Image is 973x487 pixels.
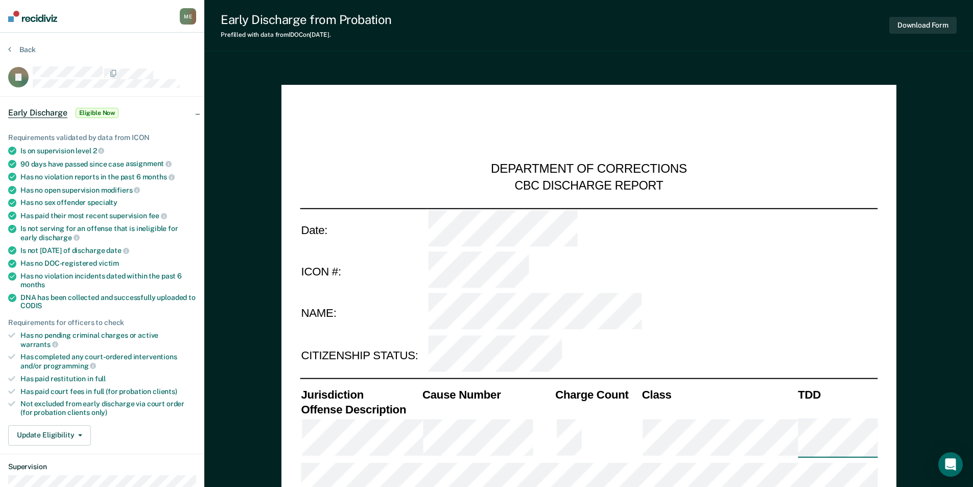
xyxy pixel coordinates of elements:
th: Charge Count [554,387,641,402]
div: Requirements for officers to check [8,318,196,327]
th: Cause Number [421,387,554,402]
div: 90 days have passed since case [20,159,196,169]
th: Offense Description [300,402,421,417]
div: Not excluded from early discharge via court order (for probation clients [20,400,196,417]
td: CITIZENSHIP STATUS: [300,334,427,376]
div: Requirements validated by data from ICON [8,133,196,142]
th: Class [640,387,796,402]
td: NAME: [300,292,427,334]
dt: Supervision [8,462,196,471]
img: Recidiviz [8,11,57,22]
span: assignment [126,159,172,168]
span: CODIS [20,302,42,310]
span: clients) [153,387,177,396]
div: Has no violation incidents dated within the past 6 [20,272,196,289]
span: date [106,246,129,254]
div: Has no violation reports in the past 6 [20,172,196,181]
span: modifiers [101,186,140,194]
div: Has no pending criminal charges or active [20,331,196,349]
td: ICON #: [300,250,427,292]
div: Has no DOC-registered [20,259,196,268]
div: Early Discharge from Probation [221,12,392,27]
div: Is not serving for an offense that is ineligible for early [20,224,196,242]
div: M E [180,8,196,25]
button: Update Eligibility [8,425,91,446]
span: warrants [20,340,58,349]
button: Download Form [889,17,957,34]
div: DEPARTMENT OF CORRECTIONS [491,161,687,178]
span: programming [43,362,96,370]
td: Date: [300,208,427,250]
div: Has paid their most recent supervision [20,211,196,220]
button: Back [8,45,36,54]
div: Has no sex offender [20,198,196,207]
div: Has paid restitution in [20,375,196,383]
div: Is on supervision level [20,146,196,155]
span: victim [99,259,119,267]
span: only) [91,408,107,416]
div: Open Intercom Messenger [938,452,963,477]
span: Early Discharge [8,108,67,118]
th: TDD [797,387,877,402]
span: months [143,173,175,181]
span: fee [149,212,167,220]
div: Is not [DATE] of discharge [20,246,196,255]
span: specialty [87,198,117,206]
th: Jurisdiction [300,387,421,402]
div: Has paid court fees in full (for probation [20,387,196,396]
span: discharge [39,234,80,242]
span: months [20,281,45,289]
div: CBC DISCHARGE REPORT [514,178,663,193]
div: Prefilled with data from IDOC on [DATE] . [221,31,392,38]
span: 2 [93,147,105,155]
span: Eligible Now [76,108,119,118]
button: ME [180,8,196,25]
div: Has no open supervision [20,185,196,195]
div: DNA has been collected and successfully uploaded to [20,293,196,311]
span: full [95,375,106,383]
div: Has completed any court-ordered interventions and/or [20,353,196,370]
